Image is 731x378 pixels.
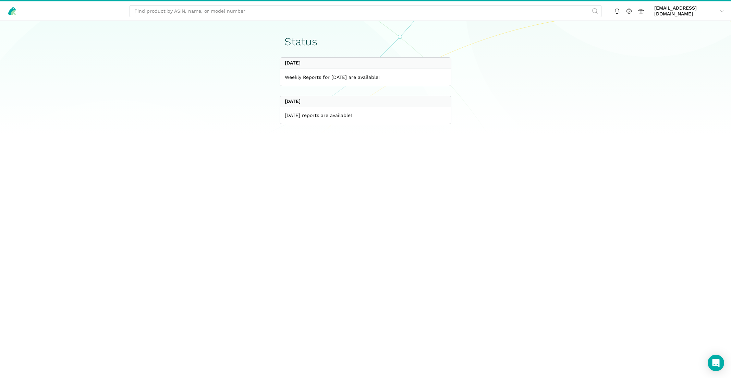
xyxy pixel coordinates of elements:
[284,36,447,48] h1: Status
[652,4,726,18] a: [EMAIL_ADDRESS][DOMAIN_NAME]
[285,98,301,105] div: [DATE]
[654,5,718,17] span: [EMAIL_ADDRESS][DOMAIN_NAME]
[285,60,301,66] div: [DATE]
[130,5,601,17] input: Find product by ASIN, name, or model number
[285,112,446,119] p: [DATE] reports are available!
[285,74,446,81] p: Weekly Reports for [DATE] are available!
[708,355,724,371] div: Open Intercom Messenger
